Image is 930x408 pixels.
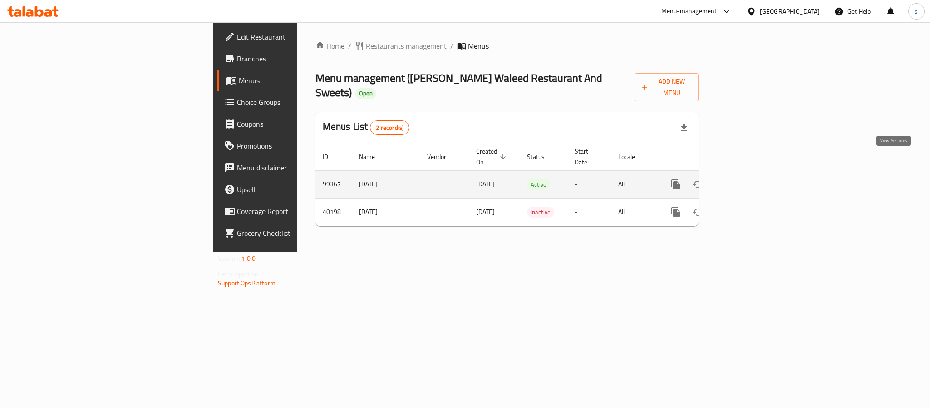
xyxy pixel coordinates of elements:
td: [DATE] [352,198,420,226]
a: Edit Restaurant [217,26,369,48]
span: Branches [237,53,361,64]
a: Upsell [217,179,369,200]
table: enhanced table [315,143,759,226]
a: Coupons [217,113,369,135]
span: Menus [239,75,361,86]
span: Start Date [575,146,600,168]
span: ID [323,151,340,162]
span: [DATE] [476,206,495,218]
span: Active [527,179,550,190]
span: Name [359,151,387,162]
span: Menu management ( [PERSON_NAME] Waleed Restaurant And Sweets ) [315,68,602,103]
span: [DATE] [476,178,495,190]
span: s [915,6,918,16]
div: Inactive [527,207,554,218]
span: Inactive [527,207,554,218]
a: Coverage Report [217,200,369,222]
span: Add New Menu [642,76,691,99]
nav: breadcrumb [315,40,699,51]
span: Menu disclaimer [237,162,361,173]
a: Support.OpsPlatform [218,277,276,289]
div: Total records count [370,120,409,135]
span: Edit Restaurant [237,31,361,42]
span: Restaurants management [366,40,447,51]
td: [DATE] [352,170,420,198]
span: Get support on: [218,268,260,280]
span: Choice Groups [237,97,361,108]
span: Promotions [237,140,361,151]
th: Actions [658,143,759,171]
button: more [665,174,687,195]
span: Vendor [427,151,458,162]
span: 2 record(s) [370,124,409,132]
td: All [611,170,658,198]
a: Restaurants management [355,40,447,51]
a: Promotions [217,135,369,157]
a: Grocery Checklist [217,222,369,244]
a: Choice Groups [217,91,369,113]
span: Locale [618,151,647,162]
span: Upsell [237,184,361,195]
span: Coupons [237,119,361,129]
a: Branches [217,48,369,70]
a: Menus [217,70,369,91]
h2: Menus List [323,120,409,135]
span: Coverage Report [237,206,361,217]
button: Change Status [687,174,709,195]
div: [GEOGRAPHIC_DATA] [760,6,820,16]
td: All [611,198,658,226]
span: 1.0.0 [241,253,256,264]
span: Version: [218,253,240,264]
button: more [665,201,687,223]
td: - [567,170,611,198]
li: / [450,40,453,51]
span: Status [527,151,556,162]
a: Menu disclaimer [217,157,369,179]
div: Menu-management [661,6,717,17]
button: Add New Menu [635,73,699,101]
span: Created On [476,146,509,168]
span: Grocery Checklist [237,228,361,239]
span: Menus [468,40,489,51]
td: - [567,198,611,226]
